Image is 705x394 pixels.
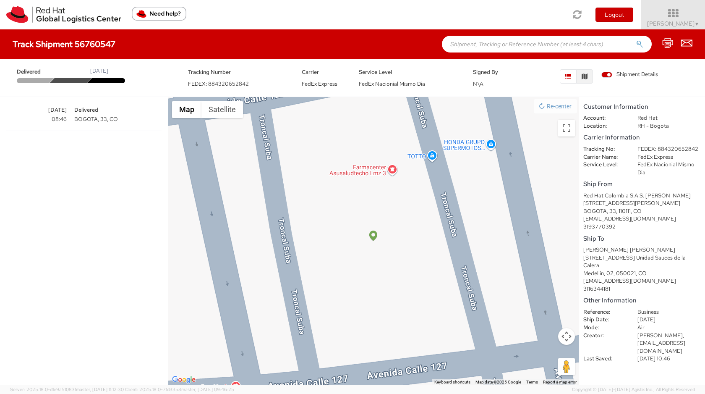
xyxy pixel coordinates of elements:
[583,285,701,293] div: 3116344181
[572,386,695,393] span: Copyright © [DATE]-[DATE] Agistix Inc., All Rights Reserved
[526,380,538,384] a: Terms
[601,71,658,79] span: Shipment Details
[558,358,575,375] button: Drag Pegman onto the map to open Street View
[577,122,631,130] dt: Location:
[442,36,652,53] input: Shipment, Tracking or Reference Number (at least 4 chars)
[577,161,631,169] dt: Service Level:
[534,99,577,113] button: Re-center
[583,254,701,270] div: [STREET_ADDRESS] Unidad Sauces de la Calera
[170,374,198,385] a: Open this area in Google Maps (opens a new window)
[577,324,631,332] dt: Mode:
[13,39,115,49] h4: Track Shipment 56760547
[583,235,701,242] h5: Ship To
[543,380,577,384] a: Report a map error
[577,332,631,340] dt: Creator:
[201,101,243,118] button: Show satellite imagery
[583,103,701,110] h5: Customer Information
[583,223,701,231] div: 3193770392
[2,115,70,124] span: 08:46
[601,71,658,80] label: Shipment Details
[583,208,701,215] div: BOGOTA, 33, 110111, CO
[583,297,701,304] h5: Other Information
[583,200,701,208] div: [STREET_ADDRESS][PERSON_NAME]
[473,80,483,87] span: N\A
[90,67,108,75] div: [DATE]
[473,69,517,75] h5: Signed By
[577,114,631,122] dt: Account:
[10,386,124,392] span: Server: 2025.18.0-d1e9a510831
[188,69,290,75] h5: Tracking Number
[595,8,633,22] button: Logout
[583,181,701,188] h5: Ship From
[583,134,701,141] h5: Carrier Information
[647,20,700,27] span: [PERSON_NAME]
[170,374,198,385] img: Google
[359,69,460,75] h5: Service Level
[181,386,234,392] span: master, [DATE] 09:46:25
[577,355,631,363] dt: Last Saved:
[188,80,249,87] span: FEDEX: 884320652842
[359,80,425,87] span: FedEx Nacionial Mismo Dia
[558,328,575,345] button: Map camera controls
[583,270,701,278] div: Medellin, 02, 050021, CO
[76,386,124,392] span: master, [DATE] 11:12:30
[583,277,701,285] div: [EMAIL_ADDRESS][DOMAIN_NAME]
[2,105,70,115] span: [DATE]
[6,6,121,23] img: rh-logistics-00dfa346123c4ec078e1.svg
[695,21,700,27] span: ▼
[583,246,701,254] div: [PERSON_NAME] [PERSON_NAME]
[125,386,234,392] span: Client: 2025.18.0-71d3358
[17,68,53,76] span: Delivered
[577,316,631,324] dt: Ship Date:
[558,120,575,137] button: Toggle fullscreen view
[583,192,701,200] div: Red Hat Colombia S.A.S. [PERSON_NAME]
[172,101,201,118] button: Show street map
[132,7,186,21] button: Need help?
[302,69,346,75] h5: Carrier
[302,80,337,87] span: FedEx Express
[637,332,684,339] span: [PERSON_NAME],
[577,145,631,153] dt: Tracking No:
[70,105,166,115] span: Delivered
[434,379,470,385] button: Keyboard shortcuts
[577,308,631,316] dt: Reference:
[70,115,166,124] span: BOGOTA, 33, CO
[577,153,631,161] dt: Carrier Name:
[475,380,521,384] span: Map data ©2025 Google
[583,215,701,223] div: [EMAIL_ADDRESS][DOMAIN_NAME]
